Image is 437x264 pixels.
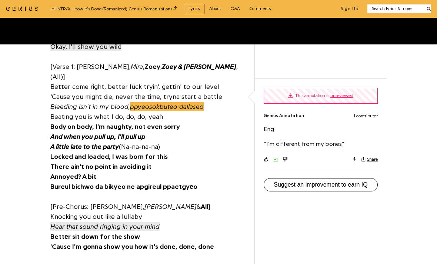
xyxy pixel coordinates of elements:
[283,157,287,161] svg: downvote
[50,221,160,231] a: Hear that sound ringing in your mind
[264,140,378,148] p: “I’m different from my bones”
[130,102,204,111] span: ppyeosokbuteo dallaseo
[226,4,245,14] a: Q&A
[264,113,304,119] span: Genius Annotation
[162,63,236,70] b: Zoey & [PERSON_NAME]
[245,4,276,14] a: Comments
[131,63,143,70] i: Mira
[50,223,160,230] i: Hear that sound ringing in your mind
[264,157,268,161] svg: upvote
[295,93,353,99] div: This annotation is
[144,203,197,210] i: [PERSON_NAME]
[367,6,423,12] input: Search lyrics & more
[50,133,146,150] b: And when you pull up, I'll pull up A little late to the party
[51,5,177,12] div: HUNTR/X - How It’s Done (Romanized) - Genius Romanizations
[367,157,378,162] span: Share
[264,125,378,134] p: Eng
[50,101,204,111] i: Bleeding isn't in my blood,
[130,101,204,111] a: ppyeosokbuteo dallaseo
[50,233,214,250] b: Bettеr sit down for the show 'Cause I'm gonna show you how it's done, done, done
[361,157,378,162] button: Share
[50,153,168,170] b: Locked and loaded, I was born for this There ain't no point in avoiding it
[184,4,204,14] a: Lyrics
[264,178,378,191] button: Suggest an improvement to earn IQ
[201,203,208,210] b: All
[50,173,96,180] b: Annoyed? A bit
[273,156,278,163] button: +1
[204,4,226,14] a: About
[50,183,54,190] b: B
[354,113,378,119] button: 1 contributor
[330,93,353,98] span: unreviewed
[144,63,160,70] b: Zoey
[50,123,180,130] b: Body on body, I'm naughty, not even sorry
[54,183,197,190] b: ureul bichwo da bikyeo ne apgireul ppaetgyеo
[341,6,358,12] button: Sign Up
